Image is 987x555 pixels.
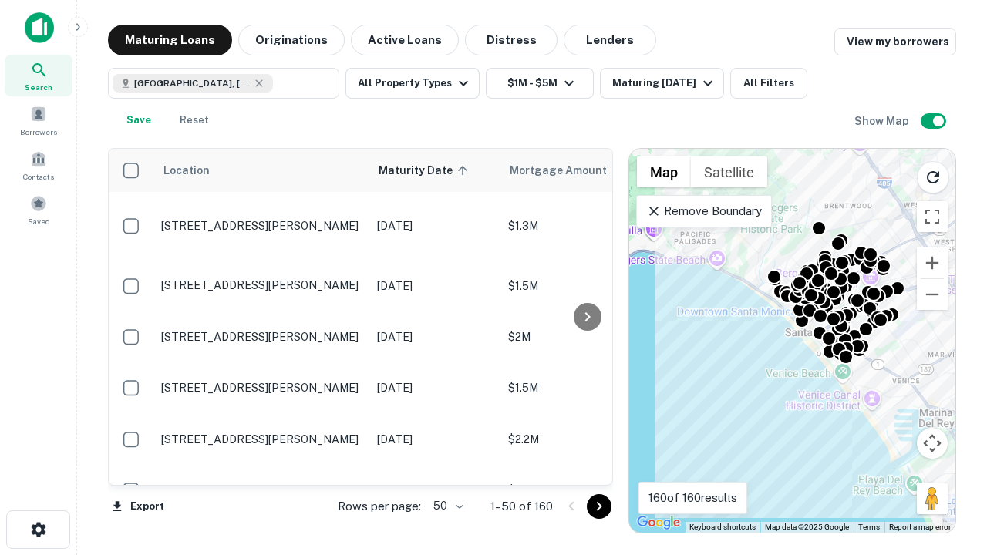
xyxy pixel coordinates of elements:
p: Rows per page: [338,497,421,516]
button: Keyboard shortcuts [689,522,756,533]
p: [STREET_ADDRESS][PERSON_NAME] [161,330,362,344]
button: Go to next page [587,494,611,519]
a: Terms (opens in new tab) [858,523,880,531]
th: Mortgage Amount [500,149,670,192]
p: [DATE] [377,328,493,345]
p: $1.3M [508,217,662,234]
iframe: Chat Widget [910,432,987,506]
button: Zoom in [917,247,948,278]
a: Open this area in Google Maps (opens a new window) [633,513,684,533]
a: Report a map error [889,523,951,531]
button: $1M - $5M [486,68,594,99]
button: Reload search area [917,161,949,193]
p: [DATE] [377,217,493,234]
button: Originations [238,25,345,55]
div: 0 0 [629,149,955,533]
button: All Filters [730,68,807,99]
p: [DATE] [377,431,493,448]
span: Borrowers [20,126,57,138]
p: [STREET_ADDRESS][PERSON_NAME] [161,483,362,497]
button: Distress [465,25,558,55]
p: [STREET_ADDRESS][PERSON_NAME] [161,432,362,446]
button: Reset [170,105,219,136]
a: Contacts [5,144,72,186]
th: Location [153,149,369,192]
p: Remove Boundary [646,202,761,220]
p: $1M [508,482,662,499]
a: Borrowers [5,99,72,141]
p: [STREET_ADDRESS][PERSON_NAME] [161,381,362,395]
p: [DATE] [377,379,493,396]
th: Maturity Date [369,149,500,192]
button: All Property Types [345,68,480,99]
button: Toggle fullscreen view [917,201,948,232]
img: Google [633,513,684,533]
div: Maturing [DATE] [612,74,717,92]
span: Search [25,81,52,93]
a: Saved [5,189,72,230]
button: Active Loans [351,25,459,55]
p: $2.2M [508,431,662,448]
button: Map camera controls [917,428,948,459]
a: Search [5,55,72,96]
span: Saved [28,215,50,227]
p: $1.5M [508,277,662,294]
span: Mortgage Amount [510,161,627,180]
span: Maturity Date [379,161,473,180]
span: Contacts [23,170,54,183]
p: [STREET_ADDRESS][PERSON_NAME] [161,219,362,233]
button: Maturing [DATE] [600,68,724,99]
span: Location [163,161,210,180]
span: [GEOGRAPHIC_DATA], [GEOGRAPHIC_DATA], [GEOGRAPHIC_DATA] [134,76,250,90]
button: Show satellite imagery [691,156,767,187]
p: [DATE] [377,277,493,294]
span: Map data ©2025 Google [765,523,849,531]
button: Save your search to get updates of matches that match your search criteria. [114,105,163,136]
div: 50 [427,495,466,517]
button: Maturing Loans [108,25,232,55]
a: View my borrowers [834,28,956,55]
p: [DATE] [377,482,493,499]
h6: Show Map [854,113,911,129]
p: $2M [508,328,662,345]
p: 160 of 160 results [648,489,737,507]
button: Lenders [564,25,656,55]
button: Zoom out [917,279,948,310]
p: [STREET_ADDRESS][PERSON_NAME] [161,278,362,292]
button: Export [108,495,168,518]
p: $1.5M [508,379,662,396]
img: capitalize-icon.png [25,12,54,43]
button: Show street map [637,156,691,187]
p: 1–50 of 160 [490,497,553,516]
